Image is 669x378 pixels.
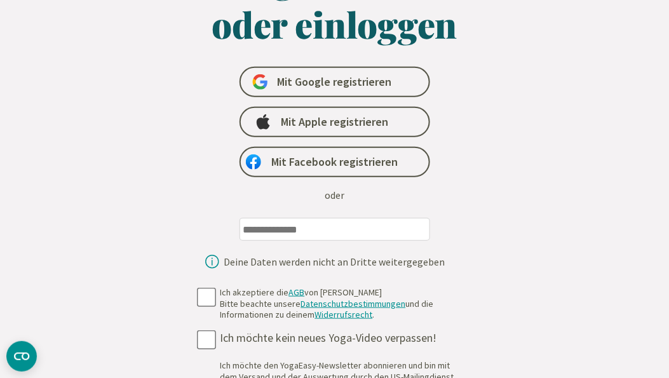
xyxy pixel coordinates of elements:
div: oder [325,187,344,203]
span: Mit Apple registrieren [281,114,388,130]
a: Mit Facebook registrieren [240,147,430,177]
a: Mit Apple registrieren [240,107,430,137]
span: Mit Google registrieren [278,74,392,90]
a: Widerrufsrecht [315,309,373,320]
div: Ich möchte kein neues Yoga-Video verpassen! [220,331,470,346]
div: Deine Daten werden nicht an Dritte weitergegeben [224,257,445,267]
button: CMP-Widget öffnen [6,341,37,372]
a: Datenschutzbestimmungen [301,298,406,309]
span: Mit Facebook registrieren [271,154,398,170]
a: AGB [289,287,305,298]
a: Mit Google registrieren [240,67,430,97]
div: Ich akzeptiere die von [PERSON_NAME] Bitte beachte unsere und die Informationen zu deinem . [220,287,470,321]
